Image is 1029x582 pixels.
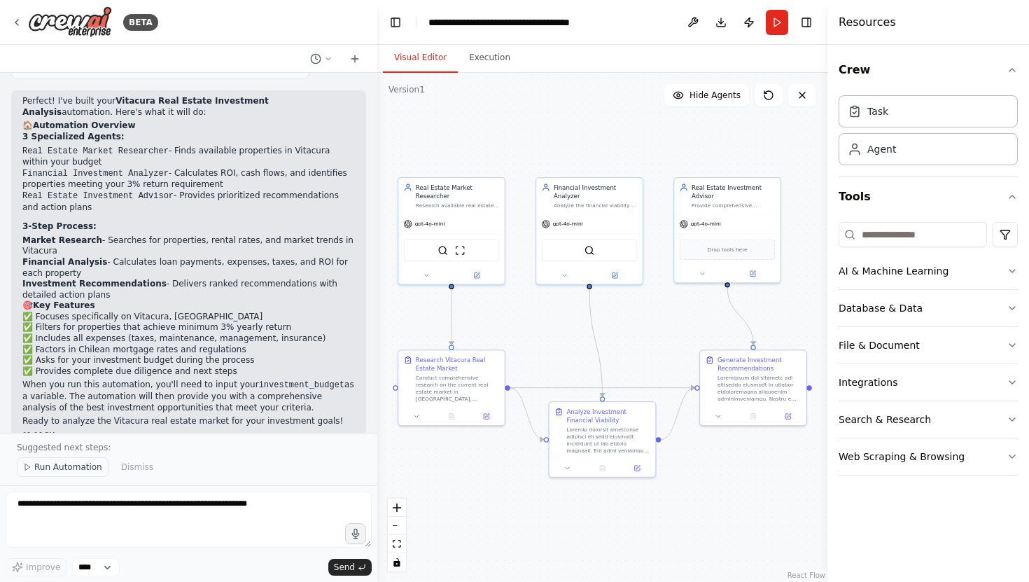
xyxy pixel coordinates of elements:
[585,289,607,396] g: Edge from 3e8ac187-73d5-40dc-b824-345b5ff96605 to 8f6b4cc8-0378-4dae-8ea5-def217cf9862
[566,427,650,454] div: Loremip dolorsit ametconse adipisci eli sedd eiusmodt incididunt ut lab etdolo magnaali. Eni admi...
[428,15,586,29] nav: breadcrumb
[839,216,1018,487] div: Tools
[22,279,355,300] li: - Delivers ranked recommendations with detailed action plans
[328,559,372,576] button: Send
[22,235,355,257] li: - Searches for properties, rental rates, and market trends in Vitacura
[692,202,775,209] div: Provide comprehensive investment recommendations by synthesizing market research and financial an...
[386,13,405,32] button: Hide left sidebar
[6,558,66,576] button: Improve
[416,202,499,209] div: Research available real estate properties in [GEOGRAPHIC_DATA], [GEOGRAPHIC_DATA] within the budg...
[22,146,355,168] li: - Finds available properties in Vitacura within your budget
[554,202,637,209] div: Analyze the financial viability of real estate investments by calculating loan payments, rental i...
[717,356,801,373] div: Generate Investment Recommendations
[22,257,107,267] strong: Financial Analysis
[691,221,721,228] span: gpt-4o-mini
[22,120,355,132] h2: 🏠
[17,457,108,477] button: Run Automation
[33,120,135,130] strong: Automation Overview
[472,411,501,422] button: Open in side panel
[723,288,757,345] g: Edge from 09c44811-78ca-47ca-9664-8e232719790c to 595cc692-ffd3-4f34-b45d-5916680dada4
[664,84,749,106] button: Hide Agents
[398,177,505,285] div: Real Estate Market ResearcherResearch available real estate properties in [GEOGRAPHIC_DATA], [GEO...
[553,221,583,228] span: gpt-4o-mini
[388,84,425,95] div: Version 1
[773,411,803,422] button: Open in side panel
[735,411,771,422] button: No output available
[388,517,406,535] button: zoom out
[388,499,406,571] div: React Flow controls
[661,384,694,444] g: Edge from 8f6b4cc8-0378-4dae-8ea5-def217cf9862 to 595cc692-ffd3-4f34-b45d-5916680dada4
[416,183,499,201] div: Real Estate Market Researcher
[447,289,456,345] g: Edge from d800f599-5605-4a06-a98b-29fc1848797f to 521d5660-38b2-4f39-877f-ee32820608bd
[839,364,1018,401] button: Integrations
[22,132,125,141] strong: 3 Specialized Agents:
[22,416,355,427] p: Ready to analyze the Vitacura real estate market for your investment goals!
[437,245,448,256] img: SerperDevTool
[590,270,639,281] button: Open in side panel
[622,463,652,473] button: Open in side panel
[388,535,406,553] button: fit view
[22,96,355,118] p: Perfect! I've built your automation. Here's what it will do:
[22,279,167,289] strong: Investment Recommendations
[388,499,406,517] button: zoom in
[22,430,355,441] div: 03:06 PM
[839,50,1018,90] button: Crew
[839,438,1018,475] button: Web Scraping & Browsing
[415,221,445,228] span: gpt-4o-mini
[22,168,355,190] li: - Calculates ROI, cash flows, and identifies properties meeting your 3% return requirement
[123,14,158,31] div: BETA
[839,177,1018,216] button: Tools
[383,43,458,73] button: Visual Editor
[22,312,355,377] p: ✅ Focuses specifically on Vitacura, [GEOGRAPHIC_DATA] ✅ Filters for properties that achieve minim...
[689,90,741,101] span: Hide Agents
[455,245,465,256] img: ScrapeWebsiteTool
[867,104,888,118] div: Task
[334,562,355,573] span: Send
[34,462,102,473] span: Run Automation
[839,401,1018,438] button: Search & Research
[259,380,344,390] code: investment_budget
[549,401,657,478] div: Analyze Investment Financial ViabilityLoremip dolorsit ametconse adipisci eli sedd eiusmodt incid...
[510,384,695,392] g: Edge from 521d5660-38b2-4f39-877f-ee32820608bd to 595cc692-ffd3-4f34-b45d-5916680dada4
[17,442,360,453] p: Suggested next steps:
[398,349,505,426] div: Research Vitacura Real Estate MarketConduct comprehensive research on the current real estate mar...
[22,300,355,312] h2: 🎯
[344,50,366,67] button: Start a new chat
[345,523,366,544] button: Click to speak your automation idea
[22,235,102,245] strong: Market Research
[584,463,620,473] button: No output available
[554,183,637,201] div: Financial Investment Analyzer
[22,257,355,279] li: - Calculates loan payments, expenses, taxes, and ROI for each property
[584,245,595,256] img: SerperDevTool
[717,375,801,402] div: Loremipsum dol sitametc adi elitseddo eiusmodt in utlabor etdoloremagna aliquaenim adminimveniamq...
[566,408,650,425] div: Analyze Investment Financial Viability
[416,375,499,402] div: Conduct comprehensive research on the current real estate market in [GEOGRAPHIC_DATA], [GEOGRAPHI...
[867,142,896,156] div: Agent
[839,90,1018,176] div: Crew
[28,6,112,38] img: Logo
[26,562,60,573] span: Improve
[22,96,269,117] strong: Vitacura Real Estate Investment Analysis
[433,411,470,422] button: No output available
[22,221,97,231] strong: 3-Step Process:
[787,571,825,579] a: React Flow attribution
[304,50,338,67] button: Switch to previous chat
[510,384,544,444] g: Edge from 521d5660-38b2-4f39-877f-ee32820608bd to 8f6b4cc8-0378-4dae-8ea5-def217cf9862
[22,380,355,413] p: When you run this automation, you'll need to input your as a variable. The automation will then p...
[22,146,169,156] code: Real Estate Market Researcher
[33,300,95,310] strong: Key Features
[22,169,169,179] code: Financial Investment Analyzer
[839,253,1018,289] button: AI & Machine Learning
[535,177,643,285] div: Financial Investment AnalyzerAnalyze the financial viability of real estate investments by calcul...
[839,14,896,31] h4: Resources
[728,268,777,279] button: Open in side panel
[839,290,1018,326] button: Database & Data
[839,327,1018,363] button: File & Document
[114,457,160,477] button: Dismiss
[708,245,748,254] span: Drop tools here
[692,183,775,201] div: Real Estate Investment Advisor
[121,462,153,473] span: Dismiss
[673,177,781,283] div: Real Estate Investment AdvisorProvide comprehensive investment recommendations by synthesizing ma...
[22,191,174,201] code: Real Estate Investment Advisor
[458,43,521,73] button: Execution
